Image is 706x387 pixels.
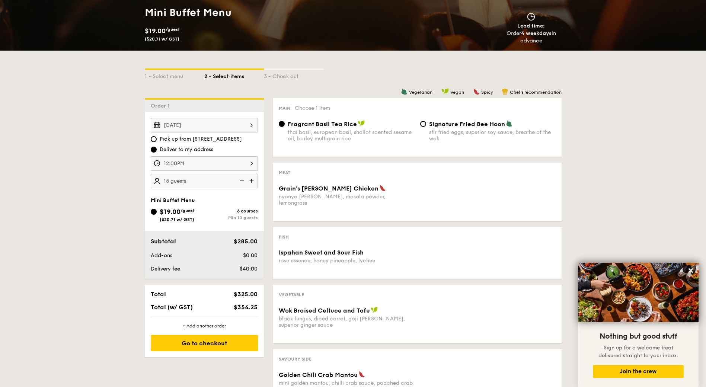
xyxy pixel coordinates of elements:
[240,266,258,272] span: $40.00
[151,266,180,272] span: Delivery fee
[243,252,258,259] span: $0.00
[279,193,414,206] div: nyonya [PERSON_NAME], masala powder, lemongrass
[160,217,194,222] span: ($20.71 w/ GST)
[279,356,312,362] span: Savoury Side
[358,371,365,378] img: icon-spicy.37a8142b.svg
[288,129,414,142] div: thai basil, european basil, shallot scented sesame oil, barley multigrain rice
[295,105,330,111] span: Choose 1 item
[288,121,357,128] span: Fragrant Basil Tea Rice
[151,118,258,132] input: Event date
[593,365,684,378] button: Join the crew
[517,23,545,29] span: Lead time:
[160,146,213,153] span: Deliver to my address
[151,291,166,298] span: Total
[234,304,258,311] span: $354.25
[151,103,173,109] span: Order 1
[598,345,678,359] span: Sign up for a welcome treat delivered straight to your inbox.
[481,90,493,95] span: Spicy
[379,185,386,191] img: icon-spicy.37a8142b.svg
[525,13,537,21] img: icon-clock.2db775ea.svg
[145,36,179,42] span: ($20.71 w/ GST)
[151,156,258,171] input: Event time
[234,291,258,298] span: $325.00
[151,209,157,215] input: $19.00/guest($20.71 w/ GST)6 coursesMin 10 guests
[151,304,193,311] span: Total (w/ GST)
[236,174,247,188] img: icon-reduce.1d2dbef1.svg
[151,323,258,329] div: + Add another order
[160,135,242,143] span: Pick up from [STREET_ADDRESS]
[279,307,370,314] span: Wok Braised Celtuce and Tofu
[521,30,552,36] strong: 4 weekdays
[247,174,258,188] img: icon-add.58712e84.svg
[279,106,290,111] span: Main
[204,215,258,220] div: Min 10 guests
[279,121,285,127] input: Fragrant Basil Tea Ricethai basil, european basil, shallot scented sesame oil, barley multigrain ...
[264,70,323,80] div: 3 - Check out
[358,120,365,127] img: icon-vegan.f8ff3823.svg
[401,88,408,95] img: icon-vegetarian.fe4039eb.svg
[160,208,181,216] span: $19.00
[151,174,258,188] input: Number of guests
[502,88,508,95] img: icon-chef-hat.a58ddaea.svg
[151,197,195,204] span: Mini Buffet Menu
[151,252,172,259] span: Add-ons
[409,90,432,95] span: Vegetarian
[151,147,157,153] input: Deliver to my address
[279,170,290,175] span: Meat
[145,27,166,35] span: $19.00
[151,335,258,351] div: Go to checkout
[450,90,464,95] span: Vegan
[279,316,414,328] div: black fungus, diced carrot, goji [PERSON_NAME], superior ginger sauce
[279,185,378,192] span: Grain's [PERSON_NAME] Chicken
[166,27,180,32] span: /guest
[279,292,304,297] span: Vegetable
[578,263,699,322] img: DSC07876-Edit02-Large.jpeg
[204,208,258,214] div: 6 courses
[510,90,562,95] span: Chef's recommendation
[685,265,697,276] button: Close
[600,332,677,341] span: Nothing but good stuff
[420,121,426,127] input: Signature Fried Bee Hoonstir fried eggs, superior soy sauce, breathe of the wok
[181,208,195,213] span: /guest
[498,30,565,45] div: Order in advance
[506,120,512,127] img: icon-vegetarian.fe4039eb.svg
[279,371,358,378] span: Golden Chili Crab Mantou
[151,136,157,142] input: Pick up from [STREET_ADDRESS]
[279,258,414,264] div: rose essence, honey pineapple, lychee
[145,6,350,19] h1: Mini Buffet Menu
[279,234,289,240] span: Fish
[429,129,556,142] div: stir fried eggs, superior soy sauce, breathe of the wok
[151,238,176,245] span: Subtotal
[145,70,204,80] div: 1 - Select menu
[429,121,505,128] span: Signature Fried Bee Hoon
[441,88,449,95] img: icon-vegan.f8ff3823.svg
[204,70,264,80] div: 2 - Select items
[371,307,378,313] img: icon-vegan.f8ff3823.svg
[234,238,258,245] span: $285.00
[473,88,480,95] img: icon-spicy.37a8142b.svg
[279,249,364,256] span: Ispahan Sweet and Sour Fish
